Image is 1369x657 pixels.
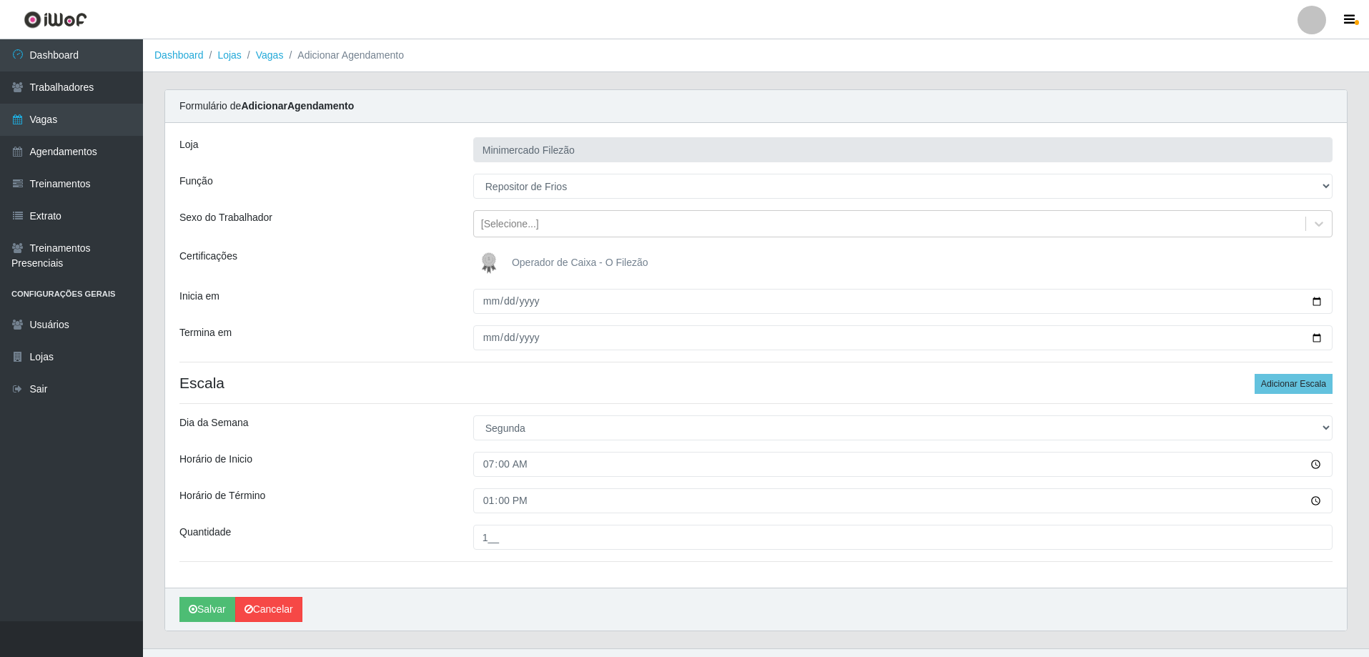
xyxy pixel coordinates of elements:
[179,415,249,430] label: Dia da Semana
[179,210,272,225] label: Sexo do Trabalhador
[179,137,198,152] label: Loja
[143,39,1369,72] nav: breadcrumb
[473,325,1333,350] input: 00/00/0000
[154,49,204,61] a: Dashboard
[473,289,1333,314] input: 00/00/0000
[481,217,539,232] div: [Selecione...]
[179,249,237,264] label: Certificações
[179,488,265,503] label: Horário de Término
[473,452,1333,477] input: 00:00
[165,90,1347,123] div: Formulário de
[179,289,219,304] label: Inicia em
[235,597,302,622] a: Cancelar
[473,525,1333,550] input: Informe a quantidade...
[475,249,509,277] img: Operador de Caixa - O Filezão
[179,452,252,467] label: Horário de Inicio
[1255,374,1333,394] button: Adicionar Escala
[256,49,284,61] a: Vagas
[179,174,213,189] label: Função
[512,257,648,268] span: Operador de Caixa - O Filezão
[283,48,404,63] li: Adicionar Agendamento
[24,11,87,29] img: CoreUI Logo
[217,49,241,61] a: Lojas
[179,374,1333,392] h4: Escala
[241,100,354,112] strong: Adicionar Agendamento
[179,597,235,622] button: Salvar
[473,488,1333,513] input: 00:00
[179,525,231,540] label: Quantidade
[179,325,232,340] label: Termina em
